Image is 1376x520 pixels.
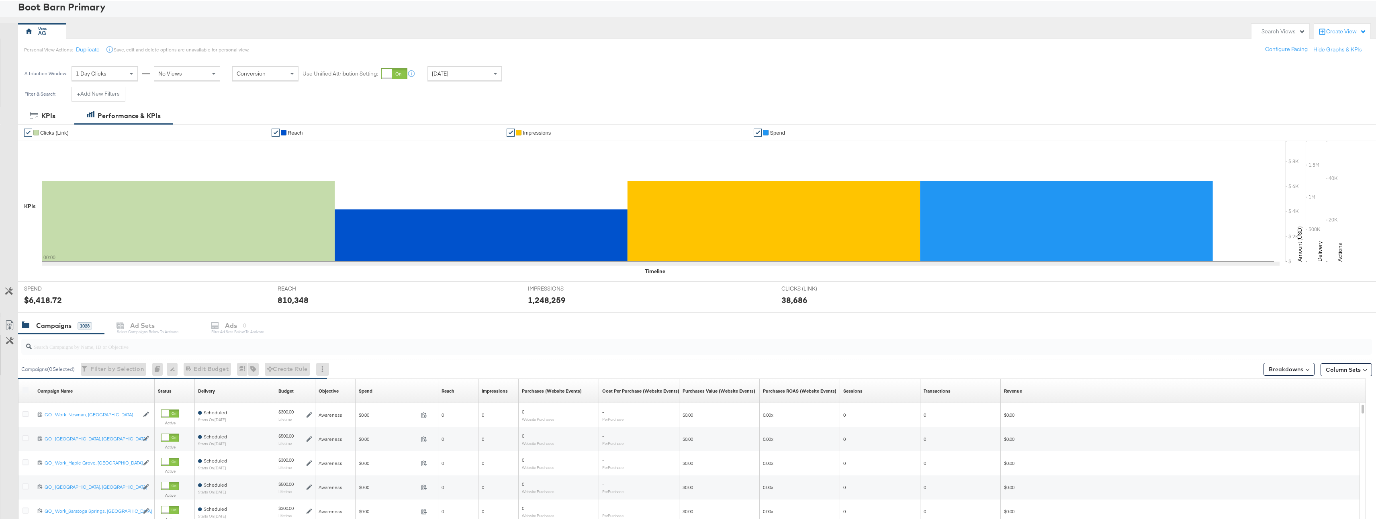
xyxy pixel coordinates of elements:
[359,411,418,417] span: $0.00
[114,45,249,52] div: Save, edit and delete options are unavailable for personal view.
[924,387,951,393] div: Transactions
[204,408,227,414] span: Scheduled
[1336,242,1343,260] text: Actions
[781,284,842,291] span: CLICKS (LINK)
[278,387,294,393] a: The maximum amount you're willing to spend on your ads, on average each day or over the lifetime ...
[77,89,80,96] strong: +
[359,387,372,393] div: Spend
[272,127,280,135] a: ✔
[319,435,342,441] span: Awareness
[204,481,227,487] span: Scheduled
[198,387,215,393] div: Delivery
[37,387,73,393] a: Your campaign name.
[645,266,665,274] div: Timeline
[278,387,294,393] div: Budget
[602,504,604,510] span: -
[683,435,693,441] span: $0.00
[843,387,863,393] a: Sessions - GA Sessions - The total number of sessions
[602,512,624,517] sub: Per Purchase
[1326,27,1366,35] div: Create View
[482,507,484,513] span: 0
[198,440,227,445] sub: starts on [DATE]
[602,387,679,393] a: The average cost for each purchase tracked by your Custom Audience pixel on your website after pe...
[319,411,342,417] span: Awareness
[359,507,418,513] span: $0.00
[98,110,161,119] div: Performance & KPIs
[359,459,418,465] span: $0.00
[602,464,624,469] sub: Per Purchase
[1004,459,1014,465] span: $0.00
[198,489,227,493] sub: starts on [DATE]
[1004,435,1014,441] span: $0.00
[763,507,773,513] span: 0.00x
[237,69,266,76] span: Conversion
[24,127,32,135] a: ✔
[45,410,139,417] a: GO_ Work_Newnan, [GEOGRAPHIC_DATA]
[763,459,773,465] span: 0.00x
[319,483,342,489] span: Awareness
[38,28,46,36] div: AG
[24,284,84,291] span: SPEND
[522,416,554,420] sub: Website Purchases
[1004,411,1014,417] span: $0.00
[1004,387,1022,393] a: Transaction Revenue - The total sale revenue (excluding shipping and tax) of the transaction
[924,411,926,417] span: 0
[278,512,292,517] sub: Lifetime
[770,129,785,135] span: Spend
[602,432,604,438] span: -
[72,86,125,100] button: +Add New Filters
[843,435,846,441] span: 0
[683,483,693,489] span: $0.00
[45,434,139,441] a: GO_ [GEOGRAPHIC_DATA], [GEOGRAPHIC_DATA]
[161,443,179,448] label: Active
[198,513,227,517] sub: starts on [DATE]
[522,504,524,510] span: 0
[781,293,808,305] div: 38,686
[36,320,72,329] div: Campaigns
[843,483,846,489] span: 0
[41,110,55,119] div: KPIs
[1004,507,1014,513] span: $0.00
[1264,362,1315,375] button: Breakdowns
[602,480,604,486] span: -
[522,387,582,393] a: The number of times a purchase was made tracked by your Custom Audience pixel on your website aft...
[442,387,454,393] div: Reach
[1316,240,1323,260] text: Delivery
[432,69,448,76] span: [DATE]
[763,483,773,489] span: 0.00x
[204,432,227,438] span: Scheduled
[482,435,484,441] span: 0
[278,456,294,462] div: $300.00
[40,129,69,135] span: Clicks (Link)
[278,416,292,420] sub: Lifetime
[45,459,139,465] a: GO_ Work_Maple Grove, [GEOGRAPHIC_DATA]
[278,407,294,414] div: $300.00
[278,284,338,291] span: REACH
[1321,362,1372,375] button: Column Sets
[528,293,566,305] div: 1,248,259
[24,201,36,209] div: KPIs
[683,411,693,417] span: $0.00
[843,507,846,513] span: 0
[278,293,309,305] div: 810,348
[602,440,624,444] sub: Per Purchase
[204,505,227,511] span: Scheduled
[754,127,762,135] a: ✔
[198,387,215,393] a: Reflects the ability of your Ad Campaign to achieve delivery based on ad states, schedule and bud...
[523,129,551,135] span: Impressions
[1262,27,1305,34] div: Search Views
[522,432,524,438] span: 0
[683,507,693,513] span: $0.00
[442,411,444,417] span: 0
[522,512,554,517] sub: Website Purchases
[45,507,139,514] a: GO_ Work_Saratoga Springs, [GEOGRAPHIC_DATA]
[763,387,836,393] div: Purchases ROAS (Website Events)
[522,480,524,486] span: 0
[278,488,292,493] sub: Lifetime
[278,432,294,438] div: $500.00
[924,507,926,513] span: 0
[482,387,508,393] div: Impressions
[24,70,67,75] div: Attribution Window:
[278,464,292,469] sub: Lifetime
